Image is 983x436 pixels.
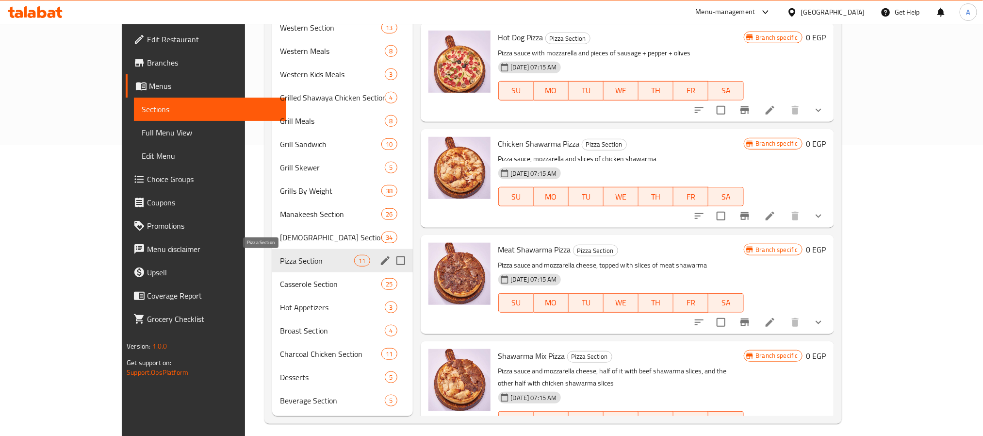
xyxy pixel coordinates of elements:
[382,140,396,149] span: 10
[708,293,743,313] button: SA
[272,86,412,109] div: Grilled Shawaya Chicken Section4
[498,242,571,257] span: Meat Shawarma Pizza
[280,278,381,290] span: Casserole Section
[385,47,396,56] span: 8
[381,278,397,290] div: items
[280,115,385,127] span: Grill Meals
[385,68,397,80] div: items
[568,351,612,362] span: Pizza Section
[712,414,739,428] span: SA
[733,204,756,228] button: Branch-specific-item
[142,150,278,162] span: Edit Menu
[147,34,278,45] span: Edit Restaurant
[126,284,286,307] a: Coverage Report
[280,138,381,150] span: Grill Sandwich
[280,232,381,243] div: Safiha Section
[126,28,286,51] a: Edit Restaurant
[545,33,590,44] div: Pizza Section
[428,31,491,93] img: Hot Dog Pizza
[498,293,534,313] button: SU
[677,190,704,204] span: FR
[381,208,397,220] div: items
[147,57,278,68] span: Branches
[147,220,278,232] span: Promotions
[385,163,396,172] span: 5
[673,81,708,101] button: FR
[752,351,802,360] span: Branch specific
[673,293,708,313] button: FR
[354,255,370,267] div: items
[569,411,604,431] button: TU
[607,414,635,428] span: WE
[428,349,491,411] img: Shawarma Mix Pizza
[764,210,776,222] a: Edit menu item
[503,190,530,204] span: SU
[385,70,396,79] span: 3
[280,68,385,80] span: Western Kids Meals
[280,325,385,336] span: Broast Section
[126,214,286,237] a: Promotions
[534,81,569,101] button: MO
[147,313,278,325] span: Grocery Checklist
[498,81,534,101] button: SU
[573,245,618,256] div: Pizza Section
[582,139,626,150] span: Pizza Section
[272,202,412,226] div: Manakeesh Section26
[385,92,397,103] div: items
[712,84,739,98] span: SA
[126,261,286,284] a: Upsell
[147,197,278,208] span: Coupons
[134,121,286,144] a: Full Menu View
[385,117,396,126] span: 8
[126,74,286,98] a: Menus
[498,153,744,165] p: Pizza sauce, mozzarella and slices of chicken shawarma
[569,81,604,101] button: TU
[507,169,561,178] span: [DATE] 07:15 AM
[381,22,397,34] div: items
[126,237,286,261] a: Menu disclaimer
[428,243,491,305] img: Meat Shawarma Pizza
[272,342,412,366] div: Charcoal Chicken Section11
[385,115,397,127] div: items
[813,317,824,328] svg: Show Choices
[503,414,530,428] span: SU
[607,190,635,204] span: WE
[688,99,711,122] button: sort-choices
[538,190,565,204] span: MO
[152,340,167,352] span: 1.0.0
[280,395,385,406] div: Beverage Section
[604,81,639,101] button: WE
[764,104,776,116] a: Edit menu item
[428,137,491,199] img: Chicken Shawarma Pizza
[280,162,385,173] div: Grill Skewer
[784,204,807,228] button: delete
[385,162,397,173] div: items
[733,99,756,122] button: Branch-specific-item
[639,187,673,206] button: TH
[381,138,397,150] div: items
[272,389,412,412] div: Beverage Section5
[385,395,397,406] div: items
[280,92,385,103] span: Grilled Shawaya Chicken Section
[280,348,381,360] span: Charcoal Chicken Section
[534,293,569,313] button: MO
[147,243,278,255] span: Menu disclaimer
[272,319,412,342] div: Broast Section4
[673,187,708,206] button: FR
[752,245,802,254] span: Branch specific
[272,63,412,86] div: Western Kids Meals3
[142,103,278,115] span: Sections
[546,33,590,44] span: Pizza Section
[272,296,412,319] div: Hot Appetizers3
[127,340,150,352] span: Version:
[498,30,543,45] span: Hot Dog Pizza
[538,296,565,310] span: MO
[708,187,743,206] button: SA
[382,280,396,289] span: 25
[806,243,826,256] h6: 0 EGP
[534,187,569,206] button: MO
[280,255,354,267] span: Pizza Section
